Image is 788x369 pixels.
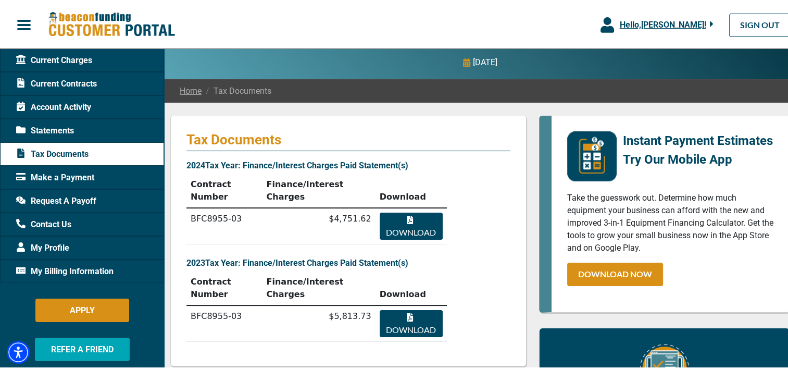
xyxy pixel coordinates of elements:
p: Instant Payment Estimates [623,130,773,149]
span: Contact Us [16,217,71,229]
button: REFER A FRIEND [35,336,130,360]
p: 2024 Tax Year: Finance/Interest Charges Paid Statement(s) [186,158,510,170]
p: [DATE] [473,55,497,67]
p: Try Our Mobile App [623,149,773,167]
p: 2023 Tax Year: Finance/Interest Charges Paid Statement(s) [186,255,510,268]
p: Tax Documents [186,130,510,146]
td: BFC8955-03 [186,206,262,243]
img: mobile-app-logo.png [567,130,617,180]
span: Tax Documents [202,83,271,96]
th: Contract Number [186,173,262,206]
span: Current Contracts [16,76,97,89]
span: My Profile [16,240,69,253]
button: Download [380,309,443,336]
span: Current Charges [16,53,92,65]
span: Account Activity [16,100,91,112]
div: Accessibility Menu [7,339,30,362]
th: Download [376,270,447,304]
span: Request A Payoff [16,193,96,206]
td: $4,751.62 [262,206,375,243]
td: $5,813.73 [262,304,375,340]
span: Make a Payment [16,170,94,182]
span: Hello, [PERSON_NAME] ! [619,18,706,28]
a: DOWNLOAD NOW [567,261,663,285]
th: Finance/Interest Charges [262,270,375,304]
button: APPLY [35,297,129,321]
th: Contract Number [186,270,262,304]
p: Take the guesswork out. Determine how much equipment your business can afford with the new and im... [567,190,773,253]
span: Tax Documents [16,146,89,159]
button: Download [380,211,443,238]
th: Finance/Interest Charges [262,173,375,206]
th: Download [376,173,447,206]
span: My Billing Information [16,264,114,276]
a: Home [180,83,202,96]
span: Statements [16,123,74,136]
td: BFC8955-03 [186,304,262,340]
img: Beacon Funding Customer Portal Logo [48,10,175,36]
